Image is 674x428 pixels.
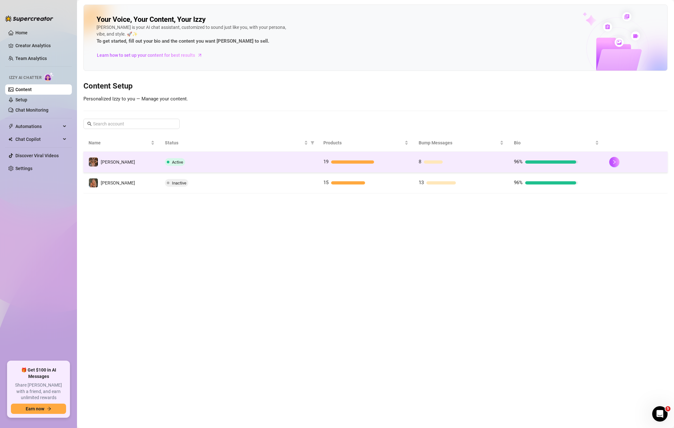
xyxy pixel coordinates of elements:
[419,139,499,146] span: Bump Messages
[311,141,314,145] span: filter
[419,159,421,165] span: 8
[172,160,183,165] span: Active
[11,404,66,414] button: Earn nowarrow-right
[160,134,319,152] th: Status
[323,180,328,185] span: 15
[15,30,28,35] a: Home
[568,5,667,71] img: ai-chatter-content-library-cLFOSyPT.png
[97,24,289,45] div: [PERSON_NAME] is your AI chat assistant, customized to sound just like you, with your persona, vi...
[101,159,135,165] span: [PERSON_NAME]
[89,139,149,146] span: Name
[101,180,135,185] span: [PERSON_NAME]
[197,52,203,58] span: arrow-right
[323,139,403,146] span: Products
[47,407,51,411] span: arrow-right
[165,139,303,146] span: Status
[323,159,328,165] span: 19
[97,15,206,24] h2: Your Voice, Your Content, Your Izzy
[414,134,509,152] th: Bump Messages
[15,107,48,113] a: Chat Monitoring
[15,134,61,144] span: Chat Copilot
[83,81,668,91] h3: Content Setup
[11,367,66,380] span: 🎁 Get $100 in AI Messages
[8,124,13,129] span: thunderbolt
[44,72,54,81] img: AI Chatter
[89,178,98,187] img: Kelly
[665,406,670,411] span: 5
[15,40,67,51] a: Creator Analytics
[15,153,59,158] a: Discover Viral Videos
[514,139,594,146] span: Bio
[5,15,53,22] img: logo-BBDzfeDw.svg
[609,157,619,167] button: right
[97,50,207,60] a: Learn how to set up your content for best results
[15,56,47,61] a: Team Analytics
[83,96,188,102] span: Personalized Izzy to you — Manage your content.
[612,160,617,164] span: right
[514,180,523,185] span: 96%
[15,87,32,92] a: Content
[15,166,32,171] a: Settings
[509,134,604,152] th: Bio
[97,52,195,59] span: Learn how to set up your content for best results
[83,134,160,152] th: Name
[8,137,13,141] img: Chat Copilot
[15,97,27,102] a: Setup
[15,121,61,132] span: Automations
[26,406,44,411] span: Earn now
[89,158,98,167] img: Kelly
[9,75,41,81] span: Izzy AI Chatter
[11,382,66,401] span: Share [PERSON_NAME] with a friend, and earn unlimited rewards
[514,159,523,165] span: 96%
[652,406,668,422] iframe: Intercom live chat
[97,38,269,44] strong: To get started, fill out your bio and the content you want [PERSON_NAME] to sell.
[309,138,316,148] span: filter
[87,122,92,126] span: search
[93,120,171,127] input: Search account
[318,134,414,152] th: Products
[419,180,424,185] span: 13
[172,181,186,185] span: Inactive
